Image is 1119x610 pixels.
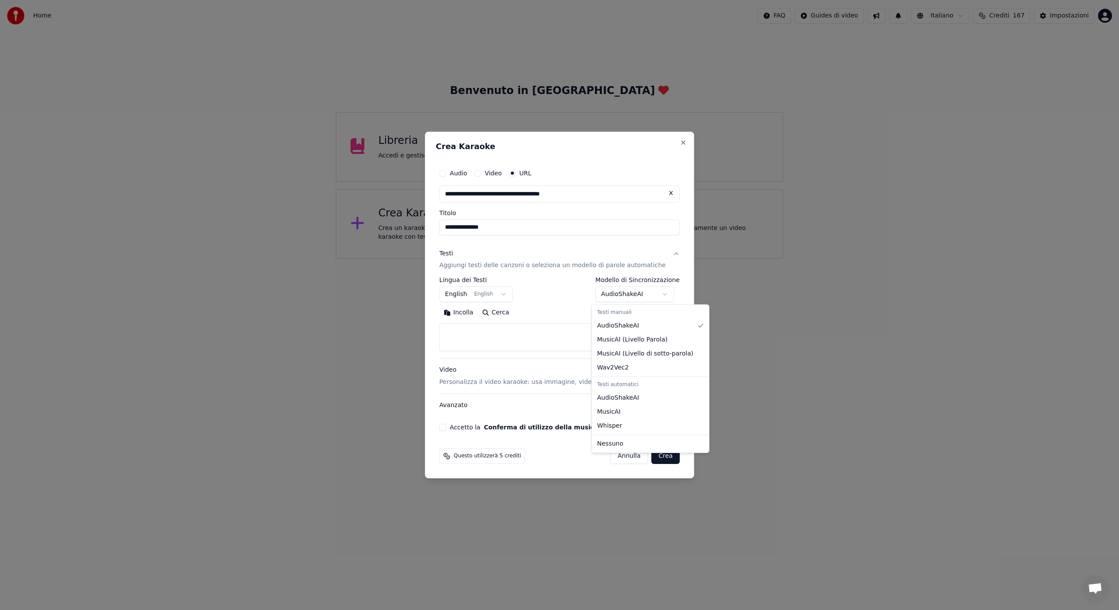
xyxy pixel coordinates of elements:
[597,321,639,330] span: AudioShakeAI
[597,349,693,358] span: MusicAI ( Livello di sotto-parola )
[594,307,707,319] div: Testi manuali
[597,335,667,344] span: MusicAI ( Livello Parola )
[594,379,707,391] div: Testi automatici
[597,408,621,416] span: MusicAI
[597,439,623,448] span: Nessuno
[597,422,622,430] span: Whisper
[597,363,629,372] span: Wav2Vec2
[597,394,639,402] span: AudioShakeAI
